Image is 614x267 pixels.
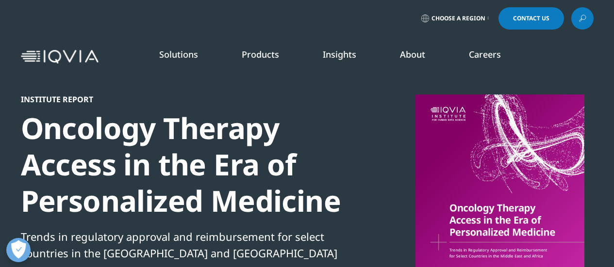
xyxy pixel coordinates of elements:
[242,48,279,60] a: Products
[159,48,198,60] a: Solutions
[469,48,501,60] a: Careers
[21,110,354,219] div: Oncology Therapy Access in the Era of Personalized Medicine
[323,48,356,60] a: Insights
[21,50,99,64] img: IQVIA Healthcare Information Technology and Pharma Clinical Research Company
[498,7,564,30] a: Contact Us
[21,228,354,261] div: Trends in regulatory approval and reimbursement for select countries in the [GEOGRAPHIC_DATA] and...
[431,15,485,22] span: Choose a Region
[400,48,425,60] a: About
[102,34,594,79] nav: Primary
[513,16,549,21] span: Contact Us
[6,238,31,262] button: Open Preferences
[21,94,354,104] div: Institute Report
